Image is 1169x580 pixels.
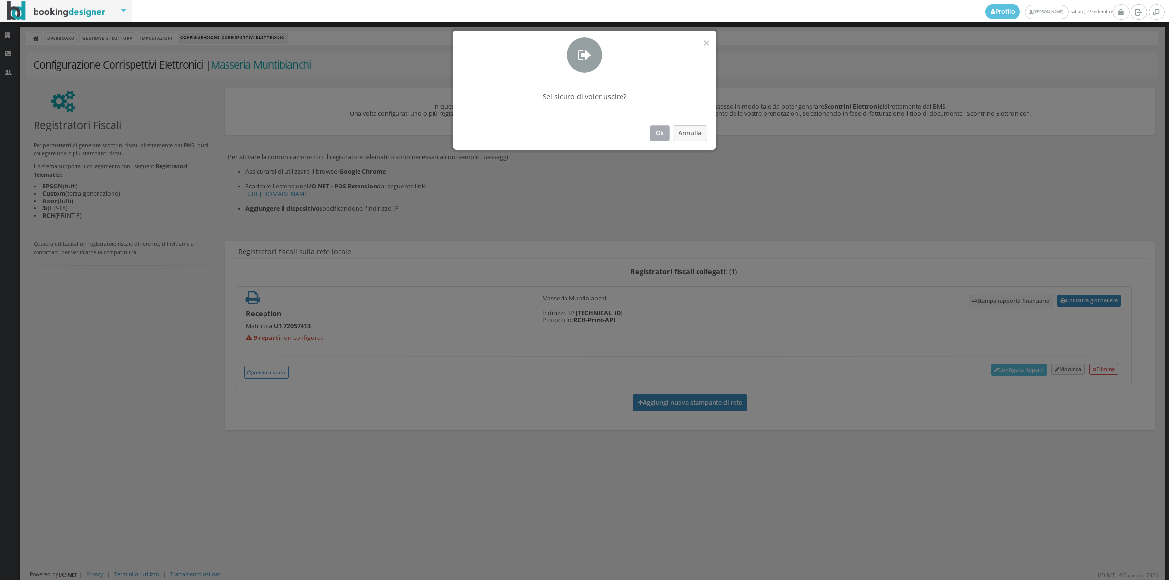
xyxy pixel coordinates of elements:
img: BookingDesigner.com [7,1,106,20]
span: sabato, 27 settembre [985,4,1113,19]
button: Ok [650,125,670,141]
a: [PERSON_NAME] [1025,5,1068,19]
h4: Sei sicuro di voler uscire? [462,93,707,101]
button: Annulla [673,125,707,141]
button: × [703,37,710,49]
a: Profilo [985,4,1020,19]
